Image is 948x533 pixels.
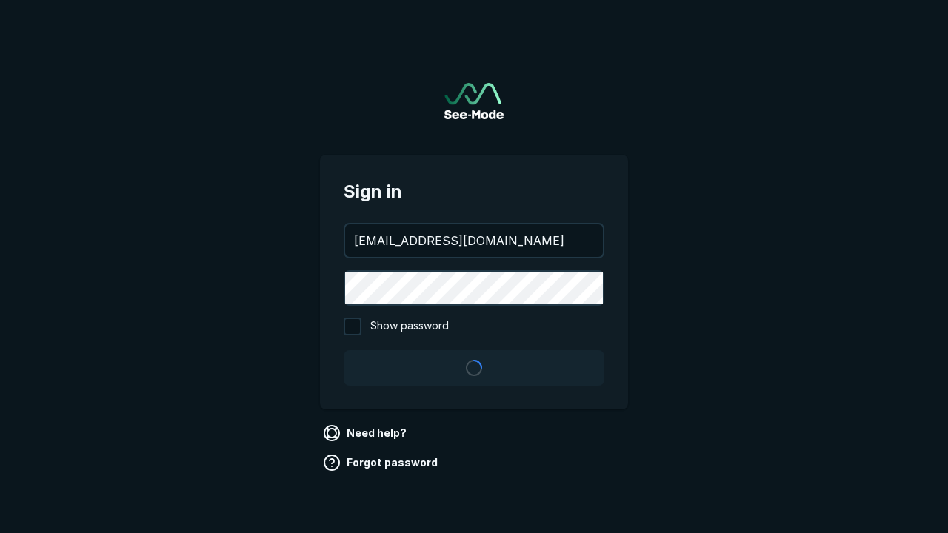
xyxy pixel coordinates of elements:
span: Sign in [344,178,604,205]
img: See-Mode Logo [444,83,504,119]
span: Show password [370,318,449,335]
input: your@email.com [345,224,603,257]
a: Forgot password [320,451,444,475]
a: Go to sign in [444,83,504,119]
a: Need help? [320,421,413,445]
